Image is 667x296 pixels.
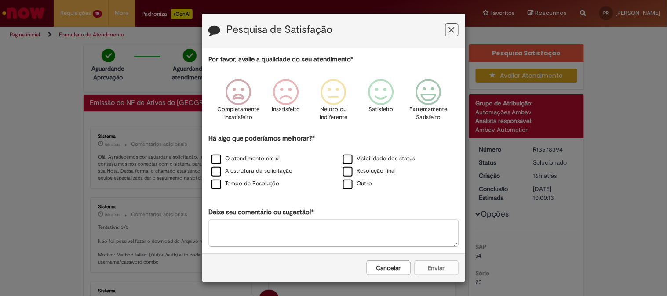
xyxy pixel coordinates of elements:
div: Neutro ou indiferente [311,72,356,133]
div: Extremamente Satisfeito [406,72,451,133]
p: Completamente Insatisfeito [217,105,259,122]
div: Insatisfeito [263,72,308,133]
button: Cancelar [367,260,411,275]
label: Deixe seu comentário ou sugestão!* [209,208,314,217]
p: Insatisfeito [272,105,300,114]
p: Satisfeito [369,105,394,114]
label: A estrutura da solicitação [211,167,293,175]
div: Completamente Insatisfeito [216,72,261,133]
p: Neutro ou indiferente [317,105,349,122]
div: Satisfeito [359,72,404,133]
p: Extremamente Satisfeito [410,105,448,122]
label: Outro [343,180,372,188]
label: O atendimento em si [211,155,280,163]
div: Há algo que poderíamos melhorar?* [209,134,459,191]
label: Resolução final [343,167,396,175]
label: Visibilidade dos status [343,155,416,163]
label: Pesquisa de Satisfação [227,24,333,36]
label: Tempo de Resolução [211,180,280,188]
label: Por favor, avalie a qualidade do seu atendimento* [209,55,354,64]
